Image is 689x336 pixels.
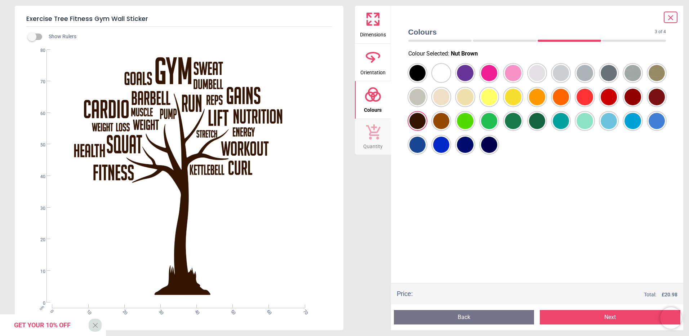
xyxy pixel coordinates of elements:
[363,140,383,150] span: Quantity
[32,269,45,275] span: 10
[85,309,90,313] span: 10
[364,103,382,114] span: Colours
[360,28,386,39] span: Dimensions
[26,12,332,27] h5: Exercise Tree Fitness Gym Wall Sticker
[32,300,45,306] span: 0
[32,142,45,148] span: 50
[360,66,386,76] span: Orientation
[664,292,677,297] span: 20.98
[423,291,678,299] div: Total:
[193,309,198,313] span: 40
[403,50,672,58] p: Colour Selected :
[540,310,680,324] button: Next
[32,111,45,117] span: 60
[32,79,45,85] span: 70
[121,309,126,313] span: 20
[394,310,534,324] button: Back
[39,304,45,311] span: cm
[355,6,391,43] button: Dimensions
[32,48,45,54] span: 80
[32,205,45,212] span: 30
[408,27,655,37] span: Colours
[32,174,45,180] span: 40
[660,307,682,329] iframe: Brevo live chat
[355,119,391,155] button: Quantity
[265,309,270,313] span: 60
[355,81,391,119] button: Colours
[302,309,306,313] span: 70
[662,291,677,299] span: £
[49,309,54,313] span: 0
[32,32,343,41] div: Show Rulers
[32,237,45,243] span: 20
[397,289,413,298] div: Price :
[355,44,391,81] button: Orientation
[157,309,162,313] span: 30
[655,29,666,35] span: 3 of 4
[451,50,478,57] span: Nut Brown
[229,309,234,313] span: 50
